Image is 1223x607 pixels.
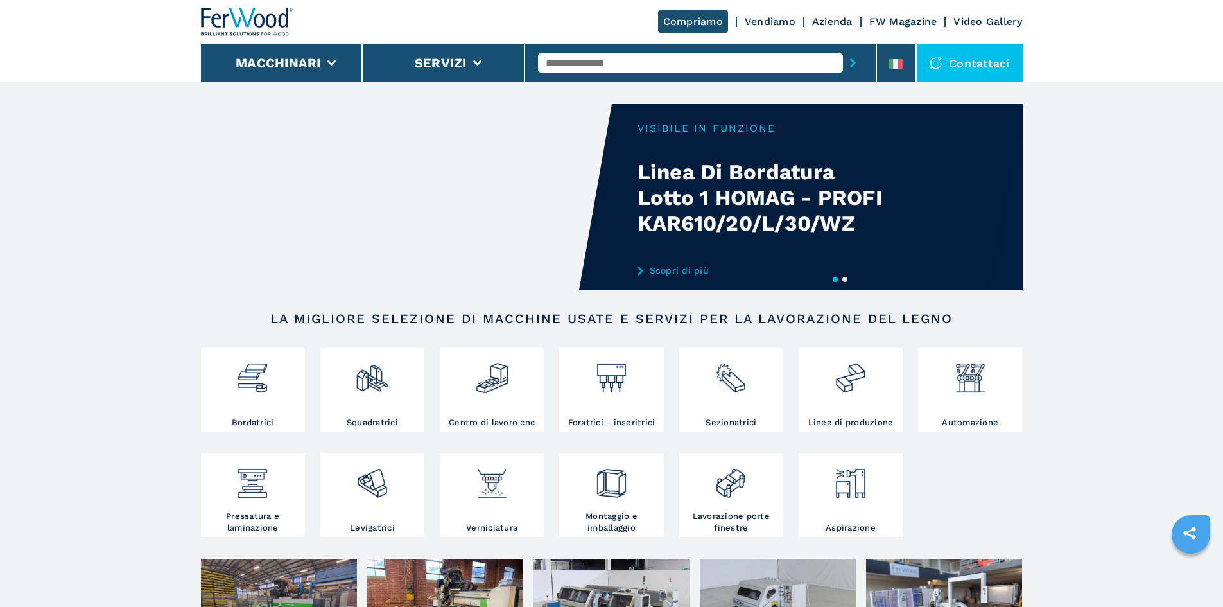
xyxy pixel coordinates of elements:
[236,457,270,500] img: pressa-strettoia.png
[843,48,863,78] button: submit-button
[799,348,903,432] a: Linee di produzione
[204,511,302,534] h3: Pressatura e laminazione
[236,55,321,71] button: Macchinari
[232,417,274,428] h3: Bordatrici
[350,522,395,534] h3: Levigatrici
[638,265,889,276] a: Scopri di più
[594,457,629,500] img: montaggio_imballaggio_2.png
[1168,549,1213,597] iframe: Chat
[201,104,612,290] video: Your browser does not support the video tag.
[918,348,1022,432] a: Automazione
[706,417,756,428] h3: Sezionatrici
[714,351,748,395] img: sezionatrici_2.png
[842,277,847,282] button: 2
[953,351,987,395] img: automazione.png
[320,453,424,537] a: Levigatrici
[568,417,655,428] h3: Foratrici - inseritrici
[833,457,867,500] img: aspirazione_1.png
[826,522,876,534] h3: Aspirazione
[799,453,903,537] a: Aspirazione
[682,511,780,534] h3: Lavorazione porte finestre
[449,417,535,428] h3: Centro di lavoro cnc
[415,55,467,71] button: Servizi
[355,351,389,395] img: squadratrici_2.png
[594,351,629,395] img: foratrici_inseritrici_2.png
[440,453,544,537] a: Verniciatura
[833,277,838,282] button: 1
[559,348,663,432] a: Foratrici - inseritrici
[714,457,748,500] img: lavorazione_porte_finestre_2.png
[355,457,389,500] img: levigatrici_2.png
[808,417,894,428] h3: Linee di produzione
[320,348,424,432] a: Squadratrici
[347,417,398,428] h3: Squadratrici
[475,351,509,395] img: centro_di_lavoro_cnc_2.png
[679,453,783,537] a: Lavorazione porte finestre
[812,15,853,28] a: Azienda
[953,15,1022,28] a: Video Gallery
[917,44,1023,82] div: Contattaci
[869,15,937,28] a: FW Magazine
[658,10,728,33] a: Compriamo
[242,311,982,326] h2: LA MIGLIORE SELEZIONE DI MACCHINE USATE E SERVIZI PER LA LAVORAZIONE DEL LEGNO
[930,57,942,69] img: Contattaci
[833,351,867,395] img: linee_di_produzione_2.png
[559,453,663,537] a: Montaggio e imballaggio
[475,457,509,500] img: verniciatura_1.png
[201,453,305,537] a: Pressatura e laminazione
[1174,517,1206,549] a: sharethis
[942,417,998,428] h3: Automazione
[466,522,517,534] h3: Verniciatura
[201,348,305,432] a: Bordatrici
[440,348,544,432] a: Centro di lavoro cnc
[745,15,795,28] a: Vendiamo
[236,351,270,395] img: bordatrici_1.png
[679,348,783,432] a: Sezionatrici
[562,511,660,534] h3: Montaggio e imballaggio
[201,8,293,36] img: Ferwood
